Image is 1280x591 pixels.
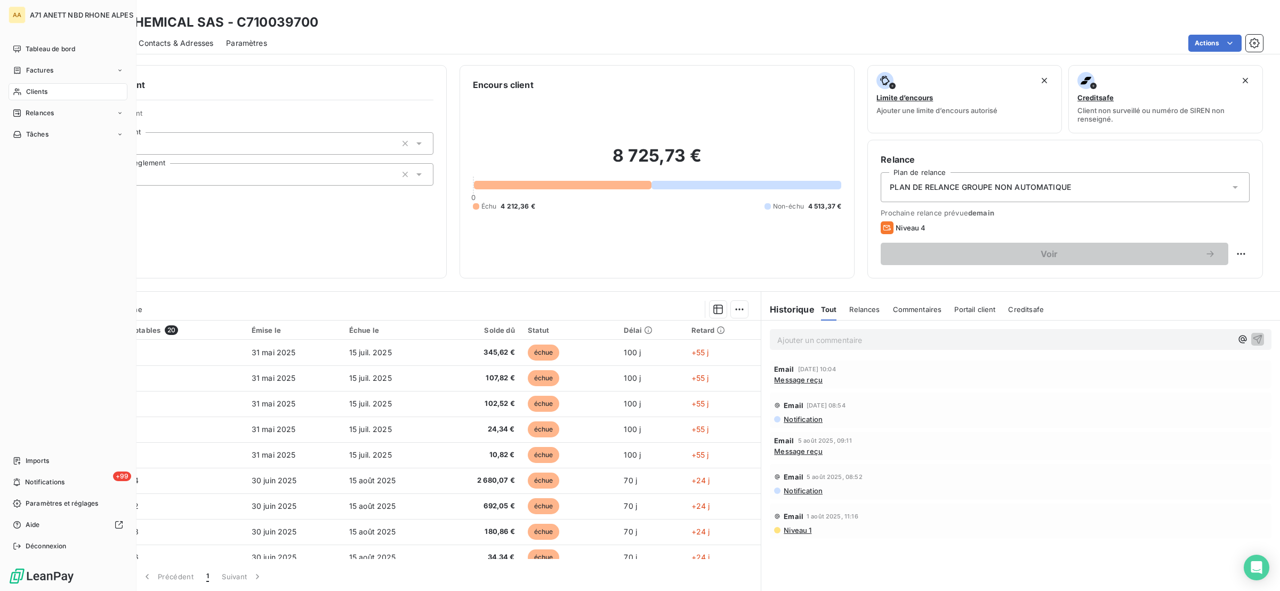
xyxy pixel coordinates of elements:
[1008,305,1044,314] span: Creditsafe
[165,325,178,335] span: 20
[113,472,131,481] span: +99
[349,450,392,459] span: 15 juil. 2025
[528,345,560,361] span: échue
[26,520,40,530] span: Aide
[206,571,209,582] span: 1
[528,549,560,565] span: échue
[135,565,200,588] button: Précédent
[26,130,49,139] span: Tâches
[528,326,611,334] div: Statut
[783,526,811,534] span: Niveau 1
[624,348,641,357] span: 100 j
[968,209,994,217] span: demain
[26,87,47,97] span: Clients
[624,399,641,408] span: 100 j
[349,373,392,382] span: 15 juil. 2025
[9,6,26,23] div: AA
[252,425,296,434] span: 31 mai 2025
[252,326,336,334] div: Émise le
[624,553,637,562] span: 70 j
[65,78,433,91] h6: Informations client
[774,436,794,445] span: Email
[446,398,514,409] span: 102,52 €
[784,401,803,410] span: Email
[26,456,49,466] span: Imports
[252,373,296,382] span: 31 mai 2025
[691,425,709,434] span: +55 j
[624,326,678,334] div: Délai
[501,202,535,211] span: 4 212,36 €
[446,526,514,537] span: 180,86 €
[1077,106,1254,123] span: Client non surveillé ou numéro de SIREN non renseigné.
[1077,93,1114,102] span: Creditsafe
[890,182,1071,193] span: PLAN DE RELANCE GROUPE NON AUTOMATIQUE
[528,524,560,540] span: échue
[349,527,396,536] span: 15 août 2025
[349,326,433,334] div: Échue le
[30,11,133,19] span: A71 ANETT NBD RHONE ALPES
[252,450,296,459] span: 31 mai 2025
[774,365,794,373] span: Email
[94,13,318,32] h3: PDC CHEMICAL SAS - C710039700
[26,44,75,54] span: Tableau de bord
[528,370,560,386] span: échue
[783,415,823,424] span: Notification
[200,565,215,588] button: 1
[881,243,1228,265] button: Voir
[807,474,863,480] span: 5 août 2025, 08:52
[349,501,396,510] span: 15 août 2025
[446,347,514,358] span: 345,62 €
[624,373,641,382] span: 100 j
[876,106,997,115] span: Ajouter une limite d’encours autorisé
[893,305,942,314] span: Commentaires
[252,348,296,357] span: 31 mai 2025
[252,501,297,510] span: 30 juin 2025
[252,476,297,485] span: 30 juin 2025
[446,501,514,512] span: 692,05 €
[691,553,710,562] span: +24 j
[446,475,514,486] span: 2 680,07 €
[349,399,392,408] span: 15 juil. 2025
[691,399,709,408] span: +55 j
[1188,35,1242,52] button: Actions
[473,78,534,91] h6: Encours client
[807,513,858,520] span: 1 août 2025, 11:16
[528,447,560,463] span: échue
[349,348,392,357] span: 15 juil. 2025
[624,476,637,485] span: 70 j
[624,425,641,434] span: 100 j
[446,552,514,563] span: 34,34 €
[349,476,396,485] span: 15 août 2025
[773,202,804,211] span: Non-échu
[26,66,53,75] span: Factures
[252,399,296,408] span: 31 mai 2025
[798,437,852,444] span: 5 août 2025, 09:11
[26,499,98,508] span: Paramètres et réglages
[481,202,497,211] span: Échu
[876,93,933,102] span: Limite d’encours
[473,145,842,177] h2: 8 725,73 €
[25,477,65,487] span: Notifications
[9,568,75,585] img: Logo LeanPay
[691,373,709,382] span: +55 j
[528,421,560,437] span: échue
[446,373,514,384] span: 107,82 €
[1068,65,1263,133] button: CreditsafeClient non surveillé ou numéro de SIREN non renseigné.
[783,486,823,495] span: Notification
[624,501,637,510] span: 70 j
[349,553,396,562] span: 15 août 2025
[881,209,1250,217] span: Prochaine relance prévue
[774,447,823,456] span: Message reçu
[849,305,880,314] span: Relances
[471,193,476,202] span: 0
[691,527,710,536] span: +24 j
[691,326,755,334] div: Retard
[215,565,269,588] button: Suivant
[867,65,1062,133] button: Limite d’encoursAjouter une limite d’encours autorisé
[252,527,297,536] span: 30 juin 2025
[881,153,1250,166] h6: Relance
[624,450,641,459] span: 100 j
[691,450,709,459] span: +55 j
[784,473,803,481] span: Email
[86,109,433,124] span: Propriétés Client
